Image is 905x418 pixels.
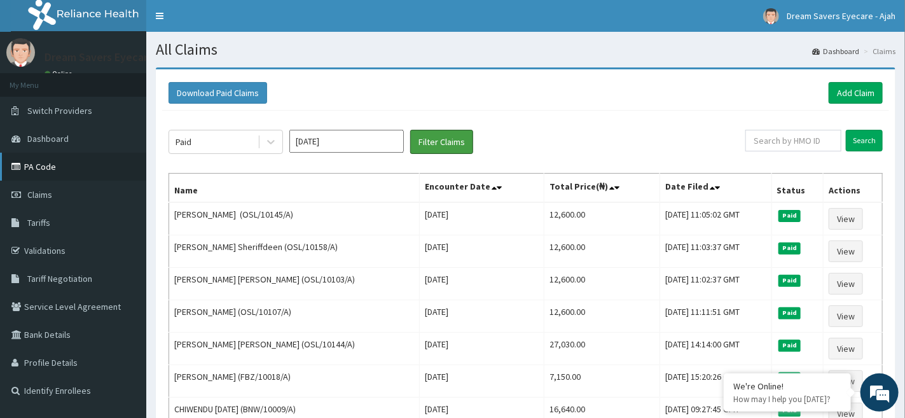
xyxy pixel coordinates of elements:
td: [DATE] 14:14:00 GMT [660,333,771,365]
div: Paid [176,136,191,148]
th: Name [169,174,420,203]
li: Claims [860,46,895,57]
a: View [829,240,863,262]
td: [DATE] 15:20:26 GMT [660,365,771,398]
th: Encounter Date [420,174,544,203]
td: 12,600.00 [544,202,660,235]
span: Switch Providers [27,105,92,116]
span: Dashboard [27,133,69,144]
td: [PERSON_NAME] (OSL/10107/A) [169,300,420,333]
td: [DATE] [420,365,544,398]
div: Chat with us now [66,71,214,88]
span: Paid [778,307,801,319]
td: [DATE] [420,235,544,268]
span: Paid [778,372,801,384]
button: Filter Claims [410,130,473,154]
th: Actions [823,174,882,203]
td: [DATE] [420,268,544,300]
td: 12,600.00 [544,268,660,300]
div: We're Online! [733,380,841,392]
a: Add Claim [829,82,883,104]
input: Select Month and Year [289,130,404,153]
th: Status [771,174,823,203]
td: [DATE] 11:11:51 GMT [660,300,771,333]
a: View [829,338,863,359]
a: Dashboard [812,46,859,57]
td: [PERSON_NAME] (OSL/10145/A) [169,202,420,235]
img: User Image [763,8,779,24]
span: Paid [778,340,801,351]
a: View [829,208,863,230]
td: [PERSON_NAME] [PERSON_NAME] (OSL/10144/A) [169,333,420,365]
span: Tariffs [27,217,50,228]
td: 7,150.00 [544,365,660,398]
td: [PERSON_NAME] Sheriffdeen (OSL/10158/A) [169,235,420,268]
td: [PERSON_NAME] (FBZ/10018/A) [169,365,420,398]
span: Tariff Negotiation [27,273,92,284]
h1: All Claims [156,41,895,58]
td: [DATE] [420,300,544,333]
td: [DATE] [420,202,544,235]
span: Claims [27,189,52,200]
th: Date Filed [660,174,771,203]
span: Dream Savers Eyecare - Ajah [787,10,895,22]
a: Online [45,69,75,78]
th: Total Price(₦) [544,174,660,203]
input: Search [846,130,883,151]
span: Paid [778,210,801,221]
span: Paid [778,275,801,286]
a: View [829,370,863,392]
p: Dream Savers Eyecare - Ajah [45,52,184,63]
input: Search by HMO ID [745,130,841,151]
td: [DATE] 11:03:37 GMT [660,235,771,268]
button: Download Paid Claims [169,82,267,104]
td: [DATE] [420,333,544,365]
span: Paid [778,242,801,254]
a: View [829,305,863,327]
div: Minimize live chat window [209,6,239,37]
img: User Image [6,38,35,67]
td: 27,030.00 [544,333,660,365]
span: We're online! [74,127,176,255]
td: [DATE] 11:05:02 GMT [660,202,771,235]
td: 12,600.00 [544,235,660,268]
img: d_794563401_company_1708531726252_794563401 [24,64,52,95]
p: How may I help you today? [733,394,841,405]
td: [DATE] 11:02:37 GMT [660,268,771,300]
a: View [829,273,863,295]
td: 12,600.00 [544,300,660,333]
textarea: Type your message and hit 'Enter' [6,281,242,325]
td: [PERSON_NAME] [PERSON_NAME] (OSL/10103/A) [169,268,420,300]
